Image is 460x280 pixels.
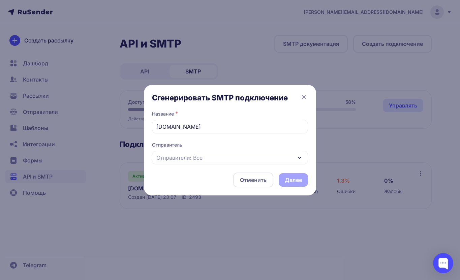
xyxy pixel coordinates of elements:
[156,154,203,162] span: Отправители: Все
[152,111,174,117] label: Название
[152,93,308,102] h3: Сгенерировать SMTP подключение
[233,173,273,187] button: Отменить
[152,120,308,133] input: Укажите название SMTP подключения
[152,142,308,148] span: Отправитель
